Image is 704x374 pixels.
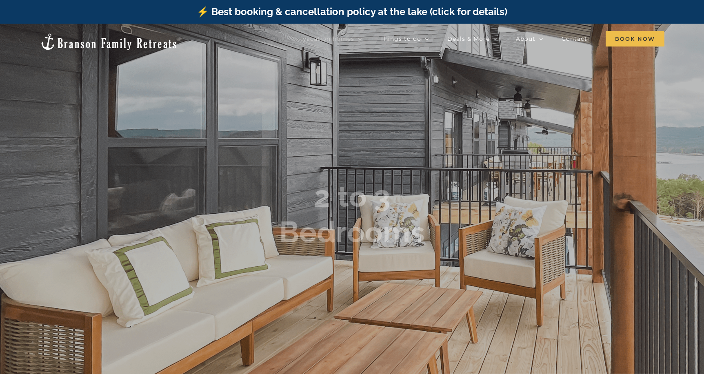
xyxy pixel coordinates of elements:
[447,31,497,47] a: Deals & More
[562,31,587,47] a: Contact
[562,36,587,42] span: Contact
[380,31,429,47] a: Things to do
[302,31,362,47] a: Vacation homes
[197,6,507,18] a: ⚡️ Best booking & cancellation policy at the lake (click for details)
[516,31,543,47] a: About
[380,36,421,42] span: Things to do
[279,179,425,249] b: 2 to 3 Bedrooms
[516,36,535,42] span: About
[302,31,664,47] nav: Main Menu
[40,33,178,51] img: Branson Family Retreats Logo
[302,36,354,42] span: Vacation homes
[606,31,664,47] a: Book Now
[447,36,490,42] span: Deals & More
